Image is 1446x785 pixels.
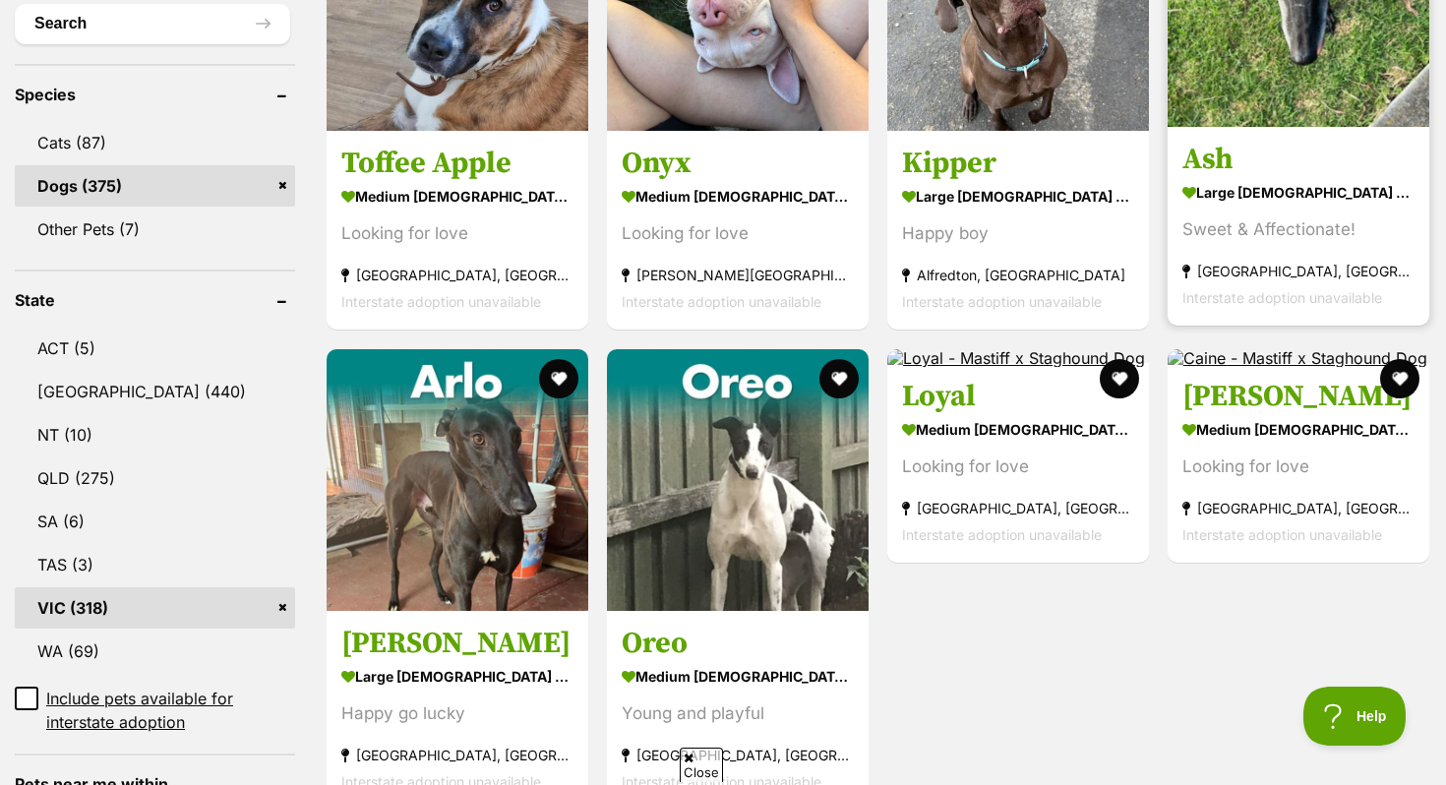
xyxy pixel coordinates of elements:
[341,221,573,248] div: Looking for love
[902,183,1134,211] strong: large [DEMOGRAPHIC_DATA] Dog
[341,146,573,183] h3: Toffee Apple
[622,294,821,311] span: Interstate adoption unavailable
[1168,349,1427,367] img: Caine - Mastiff x Staghound Dog
[1182,378,1415,415] h3: [PERSON_NAME]
[327,349,588,611] img: Arlo - Greyhound Dog
[15,291,295,309] header: State
[46,687,295,734] span: Include pets available for interstate adoption
[622,700,854,727] div: Young and playful
[15,122,295,163] a: Cats (87)
[622,146,854,183] h3: Onyx
[622,662,854,691] strong: medium [DEMOGRAPHIC_DATA] Dog
[622,183,854,211] strong: medium [DEMOGRAPHIC_DATA] Dog
[15,457,295,499] a: QLD (275)
[902,294,1102,311] span: Interstate adoption unavailable
[1182,142,1415,179] h3: Ash
[15,501,295,542] a: SA (6)
[819,359,859,398] button: favourite
[902,495,1134,521] strong: [GEOGRAPHIC_DATA], [GEOGRAPHIC_DATA]
[887,349,1145,367] img: Loyal - Mastiff x Staghound Dog
[622,742,854,768] strong: [GEOGRAPHIC_DATA], [GEOGRAPHIC_DATA]
[902,146,1134,183] h3: Kipper
[341,625,573,662] h3: [PERSON_NAME]
[622,263,854,289] strong: [PERSON_NAME][GEOGRAPHIC_DATA]
[539,359,578,398] button: favourite
[1182,217,1415,244] div: Sweet & Affectionate!
[902,263,1134,289] strong: Alfredton, [GEOGRAPHIC_DATA]
[341,183,573,211] strong: medium [DEMOGRAPHIC_DATA] Dog
[1168,363,1429,563] a: [PERSON_NAME] medium [DEMOGRAPHIC_DATA] Dog Looking for love [GEOGRAPHIC_DATA], [GEOGRAPHIC_DATA]...
[15,328,295,369] a: ACT (5)
[341,700,573,727] div: Happy go lucky
[902,221,1134,248] div: Happy boy
[1182,453,1415,480] div: Looking for love
[1168,127,1429,327] a: Ash large [DEMOGRAPHIC_DATA] Dog Sweet & Affectionate! [GEOGRAPHIC_DATA], [GEOGRAPHIC_DATA] Inter...
[680,748,723,782] span: Close
[15,209,295,250] a: Other Pets (7)
[607,131,869,331] a: Onyx medium [DEMOGRAPHIC_DATA] Dog Looking for love [PERSON_NAME][GEOGRAPHIC_DATA] Interstate ado...
[1182,259,1415,285] strong: [GEOGRAPHIC_DATA], [GEOGRAPHIC_DATA]
[1182,526,1382,543] span: Interstate adoption unavailable
[607,349,869,611] img: Oreo - Greyhound Dog
[15,414,295,455] a: NT (10)
[1182,495,1415,521] strong: [GEOGRAPHIC_DATA], [GEOGRAPHIC_DATA]
[341,742,573,768] strong: [GEOGRAPHIC_DATA], [GEOGRAPHIC_DATA]
[902,415,1134,444] strong: medium [DEMOGRAPHIC_DATA] Dog
[15,687,295,734] a: Include pets available for interstate adoption
[1303,687,1407,746] iframe: Help Scout Beacon - Open
[15,544,295,585] a: TAS (3)
[341,294,541,311] span: Interstate adoption unavailable
[327,131,588,331] a: Toffee Apple medium [DEMOGRAPHIC_DATA] Dog Looking for love [GEOGRAPHIC_DATA], [GEOGRAPHIC_DATA] ...
[622,221,854,248] div: Looking for love
[15,631,295,672] a: WA (69)
[1182,179,1415,208] strong: large [DEMOGRAPHIC_DATA] Dog
[1100,359,1139,398] button: favourite
[15,86,295,103] header: Species
[902,526,1102,543] span: Interstate adoption unavailable
[902,378,1134,415] h3: Loyal
[15,587,295,629] a: VIC (318)
[887,131,1149,331] a: Kipper large [DEMOGRAPHIC_DATA] Dog Happy boy Alfredton, [GEOGRAPHIC_DATA] Interstate adoption un...
[341,263,573,289] strong: [GEOGRAPHIC_DATA], [GEOGRAPHIC_DATA]
[15,371,295,412] a: [GEOGRAPHIC_DATA] (440)
[15,4,290,43] button: Search
[622,625,854,662] h3: Oreo
[15,165,295,207] a: Dogs (375)
[1182,290,1382,307] span: Interstate adoption unavailable
[887,363,1149,563] a: Loyal medium [DEMOGRAPHIC_DATA] Dog Looking for love [GEOGRAPHIC_DATA], [GEOGRAPHIC_DATA] Interst...
[902,453,1134,480] div: Looking for love
[341,662,573,691] strong: large [DEMOGRAPHIC_DATA] Dog
[1182,415,1415,444] strong: medium [DEMOGRAPHIC_DATA] Dog
[1380,359,1419,398] button: favourite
